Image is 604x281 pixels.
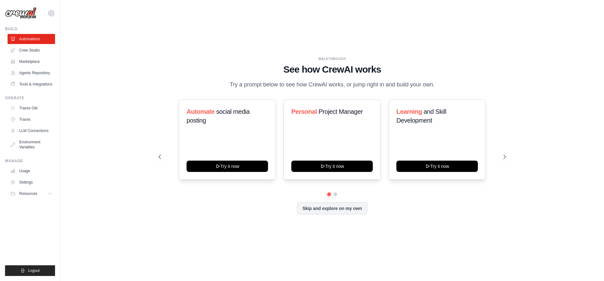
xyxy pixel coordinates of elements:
a: Tools & Integrations [8,79,55,89]
span: Resources [19,191,37,196]
a: Automations [8,34,55,44]
img: Logo [5,7,36,19]
a: Marketplace [8,57,55,67]
button: Try it now [291,161,373,172]
div: Operate [5,96,55,101]
button: Try it now [187,161,268,172]
a: Crew Studio [8,45,55,55]
a: Traces [8,114,55,124]
span: Learning [396,108,422,115]
a: Settings [8,177,55,187]
a: Environment Variables [8,137,55,152]
a: Agents Repository [8,68,55,78]
a: LLM Connections [8,126,55,136]
div: Build [5,26,55,31]
p: Try a prompt below to see how CrewAI works, or jump right in and build your own. [226,80,438,89]
button: Logout [5,265,55,276]
span: Project Manager [319,108,363,115]
span: social media posting [187,108,250,124]
h1: See how CrewAI works [159,64,506,75]
div: WALKTHROUGH [159,57,506,61]
a: Usage [8,166,55,176]
button: Skip and explore on my own [297,202,367,214]
a: Traces Old [8,103,55,113]
span: and Skill Development [396,108,446,124]
span: Logout [28,268,40,273]
div: Manage [5,158,55,163]
button: Resources [8,189,55,199]
button: Try it now [396,161,478,172]
span: Personal [291,108,317,115]
span: Automate [187,108,215,115]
